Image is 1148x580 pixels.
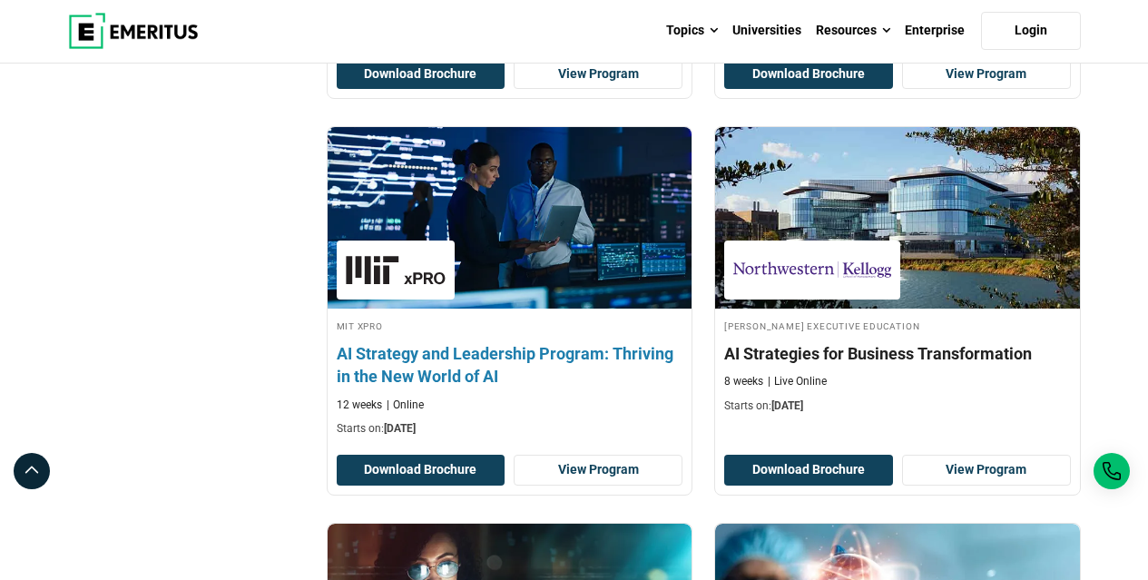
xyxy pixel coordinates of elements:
[724,455,893,486] button: Download Brochure
[337,318,683,333] h4: MIT xPRO
[387,398,424,413] p: Online
[724,59,893,90] button: Download Brochure
[733,250,891,290] img: Kellogg Executive Education
[724,374,763,389] p: 8 weeks
[514,59,682,90] a: View Program
[328,127,692,446] a: AI and Machine Learning Course by MIT xPRO - August 28, 2025 MIT xPRO MIT xPRO AI Strategy and Le...
[337,398,382,413] p: 12 weeks
[337,421,683,437] p: Starts on:
[768,374,827,389] p: Live Online
[724,398,1071,414] p: Starts on:
[981,12,1081,50] a: Login
[715,127,1080,423] a: AI and Machine Learning Course by Kellogg Executive Education - September 4, 2025 Kellogg Executi...
[309,118,710,318] img: AI Strategy and Leadership Program: Thriving in the New World of AI | Online AI and Machine Learn...
[337,59,505,90] button: Download Brochure
[384,422,416,435] span: [DATE]
[771,399,803,412] span: [DATE]
[337,455,505,486] button: Download Brochure
[902,59,1071,90] a: View Program
[514,455,682,486] a: View Program
[337,342,683,388] h4: AI Strategy and Leadership Program: Thriving in the New World of AI
[346,250,446,290] img: MIT xPRO
[715,127,1080,309] img: AI Strategies for Business Transformation | Online AI and Machine Learning Course
[902,455,1071,486] a: View Program
[724,318,1071,333] h4: [PERSON_NAME] Executive Education
[724,342,1071,365] h4: AI Strategies for Business Transformation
